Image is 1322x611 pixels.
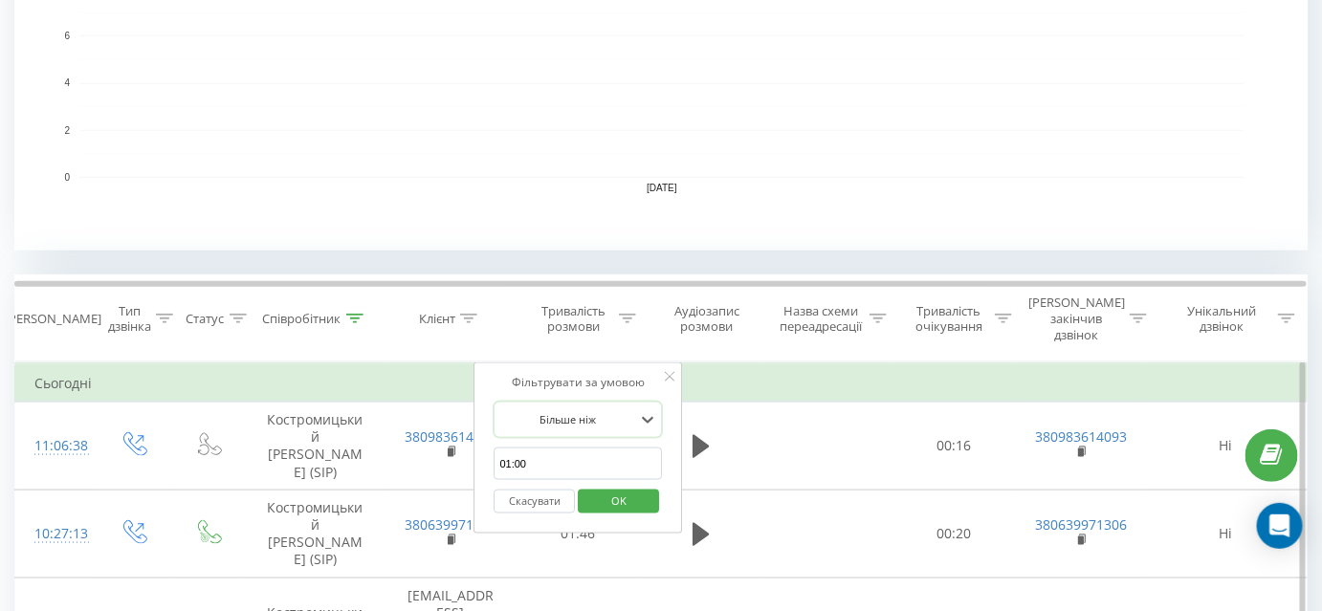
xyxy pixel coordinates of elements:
[647,184,677,194] text: [DATE]
[495,373,663,392] div: Фільтрувати за умовою
[245,490,386,578] td: Костромицький [PERSON_NAME] (SIP)
[5,311,101,327] div: [PERSON_NAME]
[245,403,386,491] td: Костромицький [PERSON_NAME] (SIP)
[1171,303,1273,336] div: Унікальний дзвінок
[658,303,757,336] div: Аудіозапис розмови
[1257,503,1303,549] div: Open Intercom Messenger
[1146,490,1307,578] td: Ні
[405,427,496,446] a: 380983614093
[64,78,70,89] text: 4
[263,311,342,327] div: Співробітник
[108,303,151,336] div: Тип дзвінка
[1146,403,1307,491] td: Ні
[405,515,496,534] a: 380639971306
[892,490,1017,578] td: 00:20
[495,447,663,481] input: 00:00
[909,303,990,336] div: Тривалість очікування
[34,515,76,553] div: 10:27:13
[778,303,864,336] div: Назва схеми переадресації
[533,303,614,336] div: Тривалість розмови
[419,311,455,327] div: Клієнт
[578,490,659,513] button: OK
[34,427,76,465] div: 11:06:38
[592,486,646,515] span: OK
[1028,295,1125,343] div: [PERSON_NAME] закінчив дзвінок
[187,311,225,327] div: Статус
[64,172,70,183] text: 0
[892,403,1017,491] td: 00:16
[495,490,576,513] button: Скасувати
[1035,427,1127,446] a: 380983614093
[64,32,70,42] text: 6
[64,125,70,136] text: 2
[15,364,1308,403] td: Сьогодні
[1035,515,1127,534] a: 380639971306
